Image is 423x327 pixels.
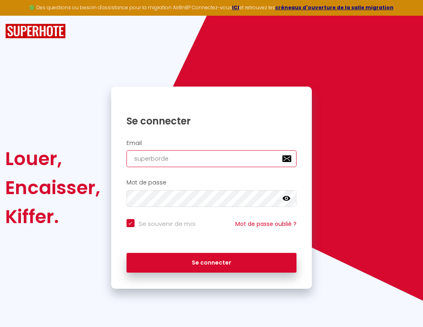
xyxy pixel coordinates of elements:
[5,173,100,202] div: Encaisser,
[275,4,394,11] a: créneaux d'ouverture de la salle migration
[5,202,100,231] div: Kiffer.
[5,24,66,39] img: SuperHote logo
[6,3,31,27] button: Ouvrir le widget de chat LiveChat
[126,150,297,167] input: Ton Email
[126,140,297,147] h2: Email
[232,4,239,11] a: ICI
[126,179,297,186] h2: Mot de passe
[126,115,297,127] h1: Se connecter
[5,144,100,173] div: Louer,
[235,220,297,228] a: Mot de passe oublié ?
[126,253,297,273] button: Se connecter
